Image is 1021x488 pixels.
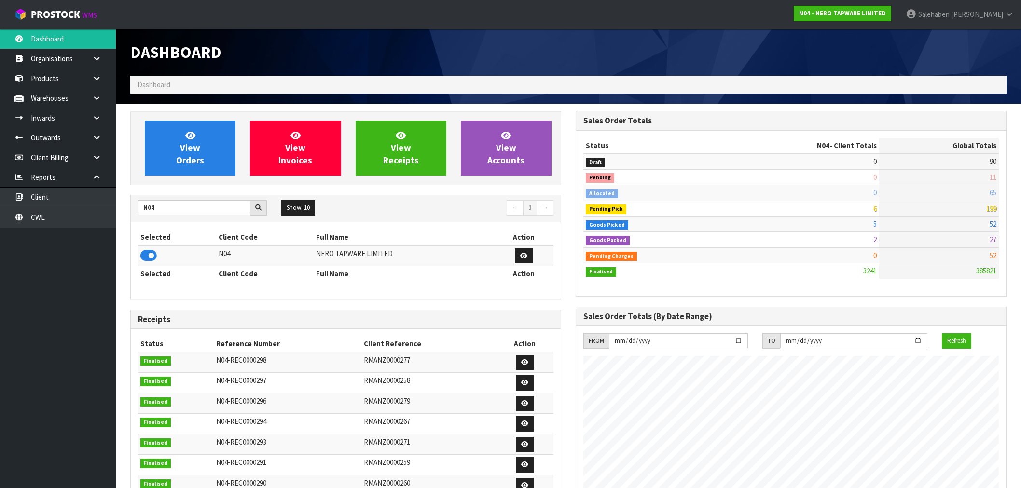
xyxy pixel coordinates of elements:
th: Status [138,336,214,352]
span: RMANZ0000259 [364,458,410,467]
span: Finalised [140,418,171,427]
input: Search clients [138,200,250,215]
span: Finalised [140,356,171,366]
span: Pending Pick [586,204,626,214]
span: N04-REC0000298 [216,355,266,365]
span: View Invoices [278,130,312,166]
a: 1 [523,200,537,216]
span: 385821 [976,266,996,275]
h3: Sales Order Totals [583,116,999,125]
th: Status [583,138,720,153]
span: RMANZ0000271 [364,437,410,447]
th: Full Name [314,230,495,245]
span: 11 [990,173,996,182]
th: Client Reference [361,336,496,352]
span: 52 [990,251,996,260]
div: TO [762,333,780,349]
span: Pending [586,173,614,183]
span: View Accounts [487,130,524,166]
span: Allocated [586,189,618,199]
span: Finalised [140,377,171,386]
strong: N04 - NERO TAPWARE LIMITED [799,9,886,17]
span: N04 [817,141,829,150]
th: Action [495,230,553,245]
a: N04 - NERO TAPWARE LIMITED [794,6,891,21]
th: Selected [138,266,216,282]
td: N04 [216,245,314,266]
span: ProStock [31,8,80,21]
th: Reference Number [214,336,362,352]
span: 0 [873,188,877,197]
span: View Receipts [383,130,419,166]
a: ← [507,200,524,216]
span: Dashboard [130,42,221,62]
th: Selected [138,230,216,245]
span: Finalised [140,397,171,407]
span: 90 [990,157,996,166]
span: 3241 [863,266,877,275]
th: Client Code [216,266,314,282]
small: WMS [82,11,97,20]
span: 0 [873,173,877,182]
span: 199 [986,204,996,213]
span: Finalised [140,438,171,448]
span: N04-REC0000296 [216,396,266,406]
th: Full Name [314,266,495,282]
span: N04-REC0000291 [216,458,266,467]
span: RMANZ0000277 [364,355,410,365]
h3: Sales Order Totals (By Date Range) [583,312,999,321]
span: 27 [990,235,996,244]
span: RMANZ0000260 [364,478,410,488]
button: Refresh [942,333,971,349]
a: ViewReceipts [356,121,446,176]
span: N04-REC0000297 [216,376,266,385]
a: ViewOrders [145,121,235,176]
th: Action [496,336,553,352]
span: 0 [873,157,877,166]
span: Finalised [586,267,616,277]
div: FROM [583,333,609,349]
span: 52 [990,219,996,229]
img: cube-alt.png [14,8,27,20]
td: NERO TAPWARE LIMITED [314,245,495,266]
a: ViewInvoices [250,121,341,176]
th: Client Code [216,230,314,245]
th: Action [495,266,553,282]
span: RMANZ0000258 [364,376,410,385]
span: RMANZ0000267 [364,417,410,426]
span: Pending Charges [586,252,637,261]
span: RMANZ0000279 [364,396,410,406]
a: ViewAccounts [461,121,552,176]
span: Finalised [140,459,171,468]
span: 2 [873,235,877,244]
nav: Page navigation [353,200,553,217]
span: 65 [990,188,996,197]
span: N04-REC0000293 [216,437,266,447]
span: View Orders [176,130,204,166]
span: Goods Packed [586,236,630,245]
span: Draft [586,158,605,167]
span: 0 [873,251,877,260]
span: N04-REC0000290 [216,478,266,488]
th: - Client Totals [720,138,879,153]
span: 6 [873,204,877,213]
span: Salehaben [918,10,950,19]
span: Goods Picked [586,220,628,230]
span: [PERSON_NAME] [951,10,1003,19]
span: Dashboard [138,80,170,89]
a: → [537,200,553,216]
span: 5 [873,219,877,229]
button: Show: 10 [281,200,315,216]
span: N04-REC0000294 [216,417,266,426]
th: Global Totals [879,138,999,153]
h3: Receipts [138,315,553,324]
